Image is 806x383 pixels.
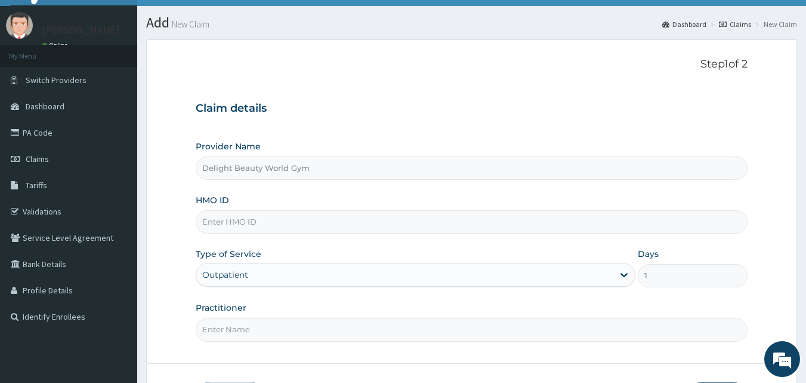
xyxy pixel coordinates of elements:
a: Dashboard [662,19,706,29]
input: Enter HMO ID [196,210,748,234]
label: HMO ID [196,194,229,206]
h3: Claim details [196,102,748,115]
label: Type of Service [196,248,261,260]
p: [PERSON_NAME] [42,24,120,35]
span: Dashboard [26,101,64,112]
textarea: Type your message and hit 'Enter' [6,256,227,298]
a: Claims [719,19,751,29]
label: Days [638,248,659,260]
span: Switch Providers [26,75,87,85]
span: We're online! [69,115,165,236]
div: Minimize live chat window [196,6,224,35]
img: d_794563401_company_1708531726252_794563401 [22,60,48,90]
h1: Add [146,15,797,30]
input: Enter Name [196,318,748,341]
a: Online [42,41,70,50]
span: Tariffs [26,180,47,191]
li: New Claim [752,19,797,29]
img: User Image [6,12,33,39]
small: New Claim [169,20,209,29]
p: Step 1 of 2 [196,58,748,71]
label: Provider Name [196,140,261,152]
div: Chat with us now [62,67,200,82]
label: Practitioner [196,302,246,314]
span: Claims [26,154,49,164]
